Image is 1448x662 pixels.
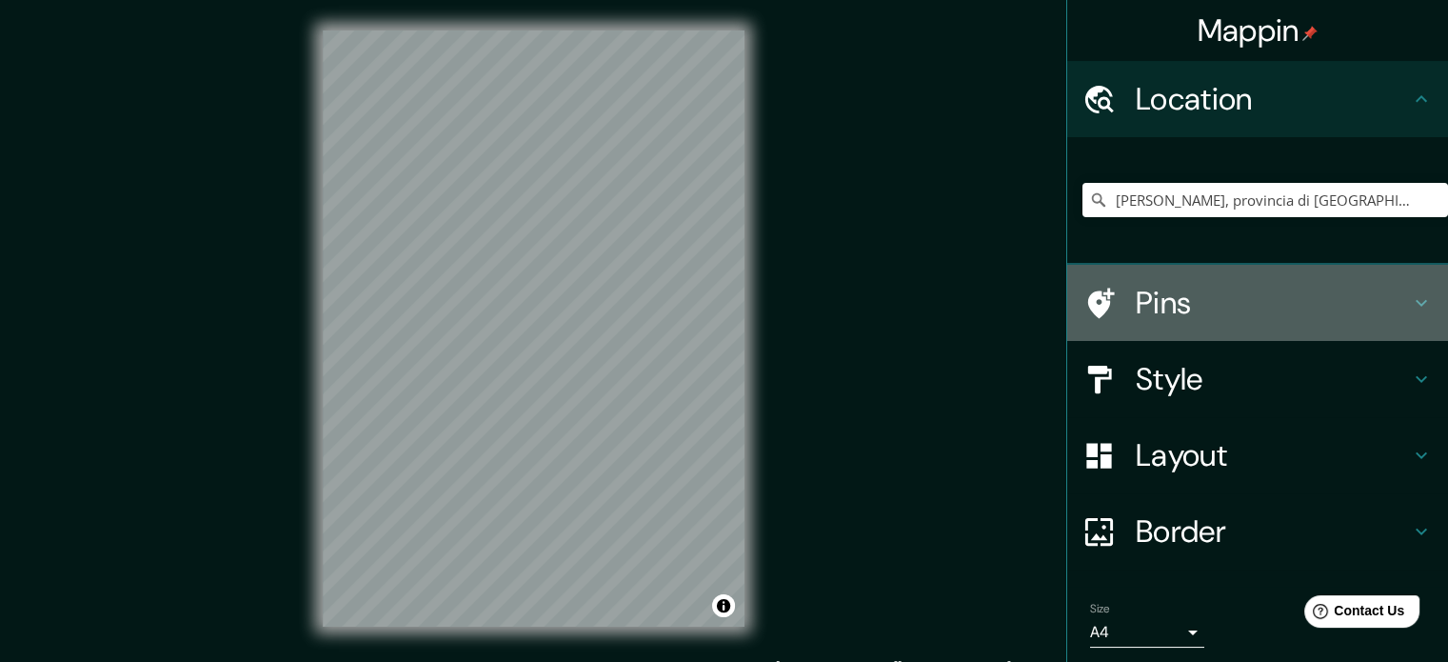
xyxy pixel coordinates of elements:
[1136,436,1410,474] h4: Layout
[1136,360,1410,398] h4: Style
[1067,341,1448,417] div: Style
[1302,26,1318,41] img: pin-icon.png
[1067,493,1448,570] div: Border
[1082,183,1448,217] input: Pick your city or area
[1136,512,1410,551] h4: Border
[1136,80,1410,118] h4: Location
[1067,61,1448,137] div: Location
[323,30,744,627] canvas: Map
[712,594,735,617] button: Toggle attribution
[1067,417,1448,493] div: Layout
[1198,11,1319,50] h4: Mappin
[1279,588,1427,641] iframe: Help widget launcher
[1090,617,1204,648] div: A4
[1090,601,1110,617] label: Size
[1136,284,1410,322] h4: Pins
[1067,265,1448,341] div: Pins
